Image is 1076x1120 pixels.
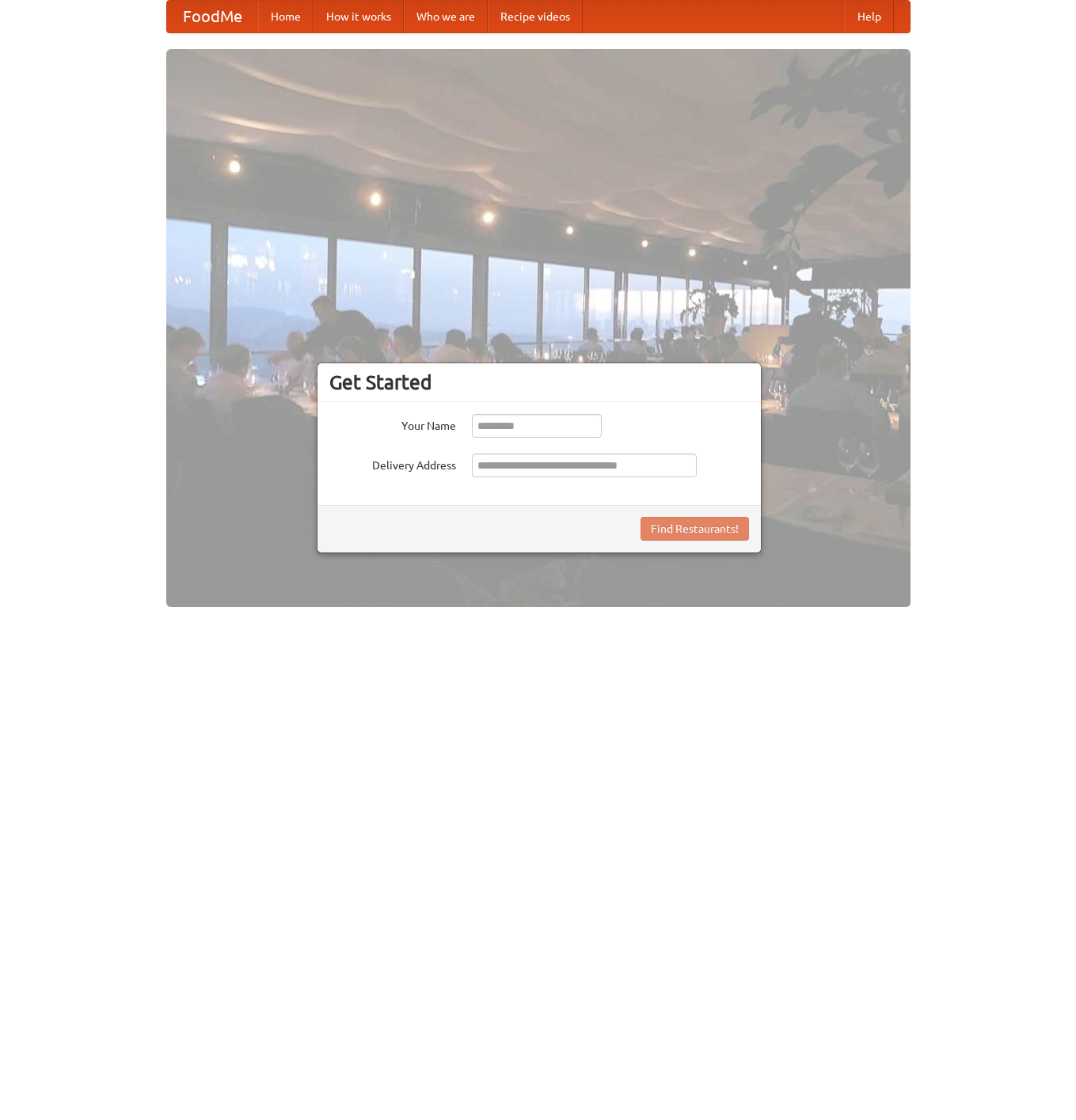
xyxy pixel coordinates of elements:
[845,1,894,32] a: Help
[488,1,583,32] a: Recipe videos
[329,414,456,434] label: Your Name
[404,1,488,32] a: Who we are
[258,1,314,32] a: Home
[329,454,456,473] label: Delivery Address
[329,370,749,394] h3: Get Started
[167,1,258,32] a: FoodMe
[641,517,749,541] button: Find Restaurants!
[314,1,404,32] a: How it works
